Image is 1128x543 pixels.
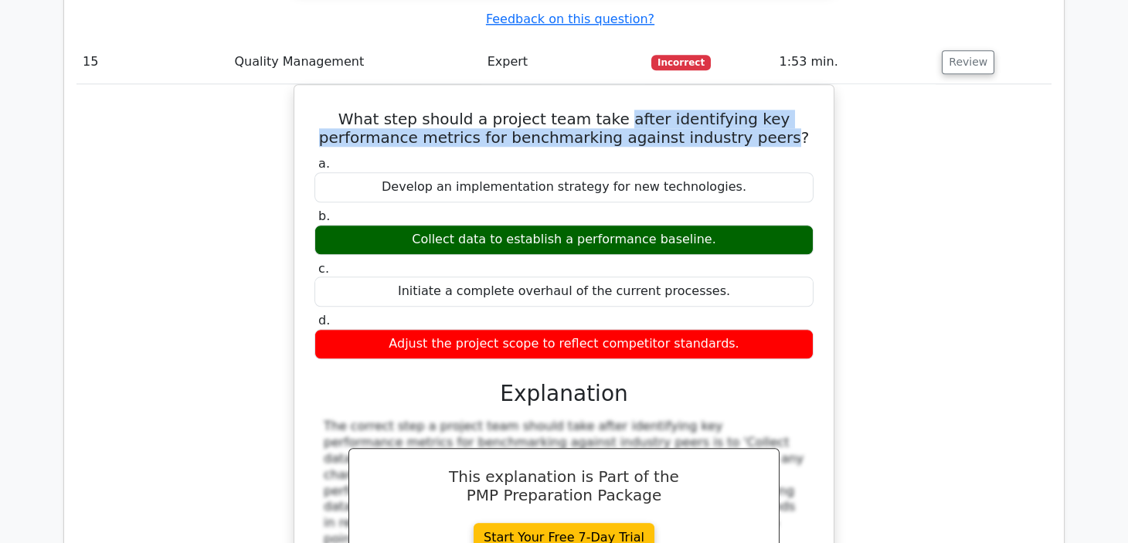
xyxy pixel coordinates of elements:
[318,313,330,327] span: d.
[651,55,711,70] span: Incorrect
[314,225,814,255] div: Collect data to establish a performance baseline.
[486,12,654,26] a: Feedback on this question?
[76,40,229,84] td: 15
[942,50,994,74] button: Review
[313,110,815,147] h5: What step should a project team take after identifying key performance metrics for benchmarking a...
[773,40,936,84] td: 1:53 min.
[324,381,804,407] h3: Explanation
[229,40,481,84] td: Quality Management
[314,277,814,307] div: Initiate a complete overhaul of the current processes.
[314,329,814,359] div: Adjust the project scope to reflect competitor standards.
[481,40,645,84] td: Expert
[314,172,814,202] div: Develop an implementation strategy for new technologies.
[318,156,330,171] span: a.
[318,209,330,223] span: b.
[318,261,329,276] span: c.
